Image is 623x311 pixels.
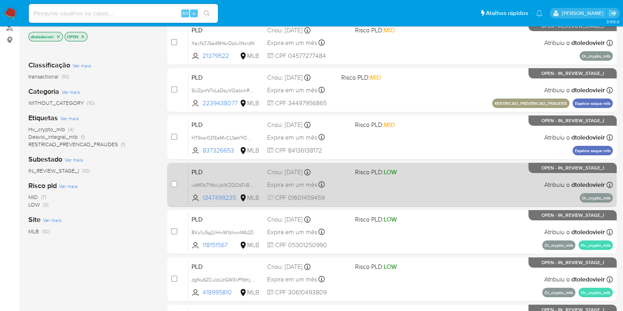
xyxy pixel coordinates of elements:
span: Alt [182,9,188,17]
input: Pesquise usuários ou casos... [29,8,218,19]
a: Notificações [536,10,543,17]
p: danilo.toledo@mercadolivre.com [562,9,606,17]
span: s [193,9,195,17]
span: Atalhos rápidos [486,9,528,17]
span: 3.155.0 [606,19,619,25]
button: search-icon [199,8,215,19]
a: Sair [609,9,617,17]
